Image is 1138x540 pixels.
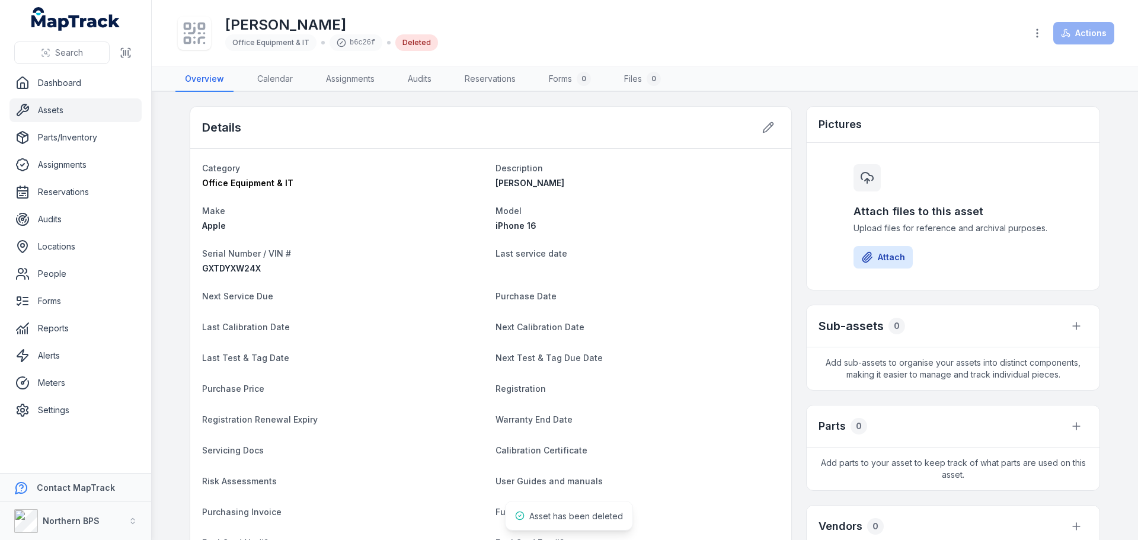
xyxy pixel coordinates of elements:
div: 0 [647,72,661,86]
a: Meters [9,371,142,395]
button: Search [14,41,110,64]
a: Reservations [455,67,525,92]
a: Locations [9,235,142,258]
h2: Details [202,119,241,136]
span: User Guides and manuals [496,476,603,486]
a: Forms0 [539,67,600,92]
h2: Sub-assets [819,318,884,334]
span: Registration [496,384,546,394]
span: Serial Number / VIN # [202,248,291,258]
h3: Attach files to this asset [853,203,1053,220]
a: Audits [9,207,142,231]
span: Next Service Due [202,291,273,301]
span: Purchasing Invoice [202,507,282,517]
span: Search [55,47,83,59]
div: b6c26f [330,34,382,51]
a: People [9,262,142,286]
div: 0 [577,72,591,86]
span: Add parts to your asset to keep track of what parts are used on this asset. [807,448,1099,490]
span: GXTDYXW24X [202,263,261,273]
strong: Northern BPS [43,516,100,526]
span: Next Test & Tag Due Date [496,353,603,363]
div: Deleted [395,34,438,51]
span: iPhone 16 [496,221,536,231]
span: Asset has been deleted [529,511,623,521]
a: MapTrack [31,7,120,31]
a: Assets [9,98,142,122]
a: Reports [9,317,142,340]
div: 0 [867,518,884,535]
span: Registration Renewal Expiry [202,414,318,424]
span: [PERSON_NAME] [496,178,564,188]
a: Settings [9,398,142,422]
span: Upload files for reference and archival purposes. [853,222,1053,234]
span: Next Calibration Date [496,322,584,332]
span: Add sub-assets to organise your assets into distinct components, making it easier to manage and t... [807,347,1099,390]
span: Description [496,163,543,173]
span: Office Equipment & IT [202,178,293,188]
a: Reservations [9,180,142,204]
span: Purchase Price [202,384,264,394]
a: Assignments [317,67,384,92]
span: Warranty End Date [496,414,573,424]
div: 0 [888,318,905,334]
span: Apple [202,221,226,231]
span: Make [202,206,225,216]
span: Last Test & Tag Date [202,353,289,363]
span: Last Calibration Date [202,322,290,332]
span: Purchase Date [496,291,557,301]
span: Office Equipment & IT [232,38,309,47]
a: Calendar [248,67,302,92]
a: Audits [398,67,441,92]
h1: [PERSON_NAME] [225,15,438,34]
strong: Contact MapTrack [37,483,115,493]
span: Model [496,206,522,216]
span: Last service date [496,248,567,258]
span: Category [202,163,240,173]
span: Fuel Card Exp #2 [496,507,565,517]
div: 0 [851,418,867,434]
h3: Pictures [819,116,862,133]
a: Forms [9,289,142,313]
a: Overview [175,67,234,92]
a: Alerts [9,344,142,368]
button: Attach [853,246,913,269]
a: Parts/Inventory [9,126,142,149]
a: Dashboard [9,71,142,95]
a: Assignments [9,153,142,177]
h3: Vendors [819,518,862,535]
span: Calibration Certificate [496,445,587,455]
h3: Parts [819,418,846,434]
span: Servicing Docs [202,445,264,455]
span: Risk Assessments [202,476,277,486]
a: Files0 [615,67,670,92]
